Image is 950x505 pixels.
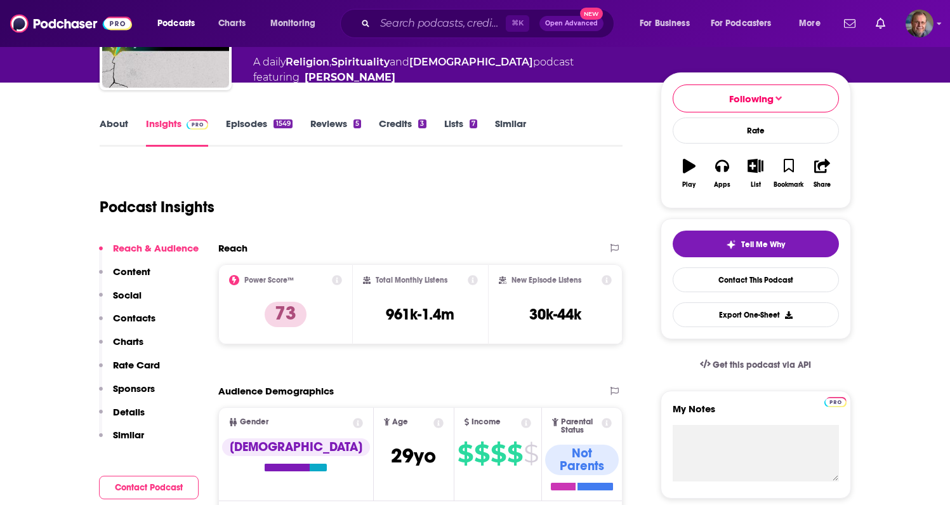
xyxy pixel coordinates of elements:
[270,15,315,32] span: Monitoring
[711,15,772,32] span: For Podcasters
[729,93,774,105] span: Following
[113,429,144,441] p: Similar
[495,118,526,147] a: Similar
[113,242,199,254] p: Reach & Audience
[392,418,408,426] span: Age
[352,9,626,38] div: Search podcasts, credits, & more...
[805,151,838,196] button: Share
[545,20,598,27] span: Open Advanced
[706,151,739,196] button: Apps
[799,15,821,32] span: More
[331,56,390,68] a: Spirituality
[906,10,934,37] span: Logged in as dan82658
[673,151,706,196] button: Play
[726,239,736,250] img: tell me why sparkle
[741,239,785,250] span: Tell Me Why
[353,119,361,128] div: 5
[210,13,253,34] a: Charts
[561,418,600,434] span: Parental Status
[253,70,574,85] span: featuring
[99,382,155,406] button: Sponsors
[113,359,160,371] p: Rate Card
[390,56,409,68] span: and
[99,242,199,266] button: Reach & Audience
[470,119,477,128] div: 7
[305,70,395,85] a: Matt Whitman
[218,15,246,32] span: Charts
[148,13,211,34] button: open menu
[10,11,132,36] img: Podchaser - Follow, Share and Rate Podcasts
[772,151,805,196] button: Bookmark
[751,181,761,189] div: List
[218,242,247,254] h2: Reach
[458,443,473,464] span: $
[418,119,426,128] div: 3
[375,13,506,34] input: Search podcasts, credits, & more...
[187,119,209,130] img: Podchaser Pro
[240,418,268,426] span: Gender
[673,267,839,292] a: Contact This Podcast
[99,429,144,452] button: Similar
[100,118,128,147] a: About
[713,360,811,370] span: Get this podcast via API
[474,443,489,464] span: $
[244,276,294,285] h2: Power Score™
[274,119,292,128] div: 1549
[100,198,214,217] h1: Podcast Insights
[253,55,574,85] div: A daily podcast
[690,349,822,380] a: Get this podcast via API
[739,151,772,196] button: List
[379,118,426,147] a: Credits3
[524,443,538,464] span: $
[673,84,839,112] button: Following
[99,312,155,335] button: Contacts
[226,118,292,147] a: Episodes1549
[824,395,847,407] a: Pro website
[529,305,581,324] h3: 30k-44k
[99,289,142,313] button: Social
[507,443,522,464] span: $
[113,406,145,418] p: Details
[839,13,861,34] a: Show notifications dropdown
[824,397,847,407] img: Podchaser Pro
[814,181,831,189] div: Share
[673,302,839,327] button: Export One-Sheet
[386,305,454,324] h3: 961k-1.4m
[310,118,361,147] a: Reviews5
[222,438,370,456] div: [DEMOGRAPHIC_DATA]
[113,335,143,347] p: Charts
[261,13,332,34] button: open menu
[491,443,506,464] span: $
[218,385,334,397] h2: Audience Demographics
[472,418,501,426] span: Income
[409,56,533,68] a: [DEMOGRAPHIC_DATA]
[673,231,839,257] button: tell me why sparkleTell Me Why
[673,118,839,144] div: Rate
[99,335,143,359] button: Charts
[774,181,803,189] div: Bookmark
[539,16,604,31] button: Open AdvancedNew
[871,13,890,34] a: Show notifications dropdown
[703,13,790,34] button: open menu
[790,13,836,34] button: open menu
[265,302,307,327] p: 73
[99,406,145,429] button: Details
[99,476,199,499] button: Contact Podcast
[99,359,160,382] button: Rate Card
[391,443,436,468] span: 29 yo
[631,13,706,34] button: open menu
[286,56,329,68] a: Religion
[906,10,934,37] img: User Profile
[157,15,195,32] span: Podcasts
[714,181,730,189] div: Apps
[376,276,447,285] h2: Total Monthly Listens
[673,403,839,425] label: My Notes
[99,266,150,289] button: Content
[113,312,155,324] p: Contacts
[113,382,155,394] p: Sponsors
[506,15,529,32] span: ⌘ K
[113,266,150,278] p: Content
[329,56,331,68] span: ,
[444,118,477,147] a: Lists7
